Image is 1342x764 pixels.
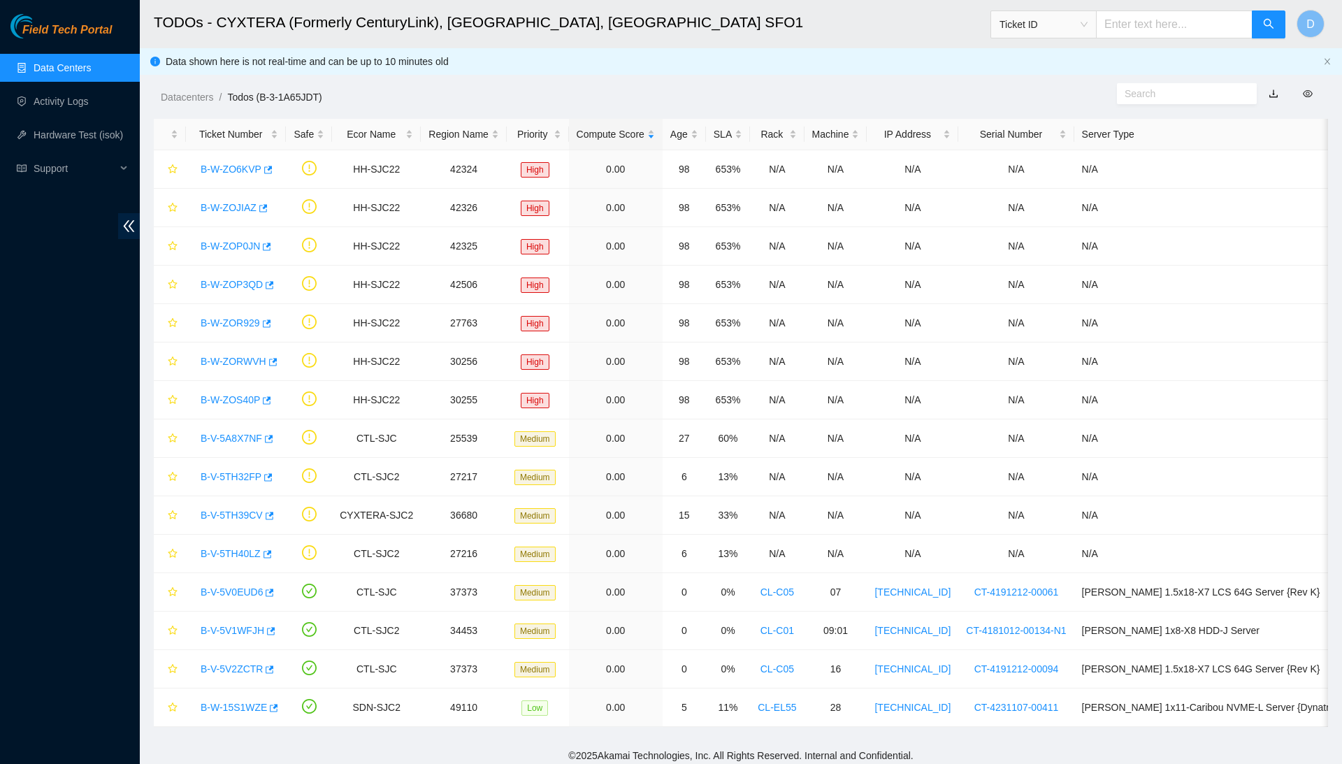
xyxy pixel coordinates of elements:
[161,312,178,334] button: star
[958,266,1074,304] td: N/A
[805,573,867,612] td: 07
[161,619,178,642] button: star
[1306,15,1315,33] span: D
[706,535,750,573] td: 13%
[867,343,958,381] td: N/A
[805,612,867,650] td: 09:01
[805,227,867,266] td: N/A
[1263,18,1274,31] span: search
[874,625,951,636] a: [TECHNICAL_ID]
[706,189,750,227] td: 653%
[1323,57,1332,66] button: close
[161,158,178,180] button: star
[867,419,958,458] td: N/A
[302,468,317,483] span: exclamation-circle
[161,389,178,411] button: star
[805,419,867,458] td: N/A
[168,395,178,406] span: star
[805,689,867,727] td: 28
[168,472,178,483] span: star
[161,696,178,719] button: star
[663,304,706,343] td: 98
[569,227,663,266] td: 0.00
[521,278,549,293] span: High
[805,458,867,496] td: N/A
[750,150,804,189] td: N/A
[706,381,750,419] td: 653%
[663,189,706,227] td: 98
[805,343,867,381] td: N/A
[201,164,261,175] a: B-W-ZO6KVP
[514,547,556,562] span: Medium
[332,573,421,612] td: CTL-SJC
[201,240,260,252] a: B-W-ZOP0JN
[663,343,706,381] td: 98
[421,343,507,381] td: 30256
[706,304,750,343] td: 653%
[706,227,750,266] td: 653%
[514,662,556,677] span: Medium
[706,266,750,304] td: 653%
[161,92,213,103] a: Datacenters
[332,419,421,458] td: CTL-SJC
[521,700,548,716] span: Low
[118,213,140,239] span: double-left
[521,239,549,254] span: High
[569,535,663,573] td: 0.00
[663,150,706,189] td: 98
[514,624,556,639] span: Medium
[805,304,867,343] td: N/A
[168,203,178,214] span: star
[168,280,178,291] span: star
[201,356,266,367] a: B-W-ZORWVH
[867,535,958,573] td: N/A
[874,702,951,713] a: [TECHNICAL_ID]
[958,227,1074,266] td: N/A
[421,419,507,458] td: 25539
[161,466,178,488] button: star
[34,154,116,182] span: Support
[805,496,867,535] td: N/A
[34,62,91,73] a: Data Centers
[706,650,750,689] td: 0%
[867,304,958,343] td: N/A
[706,419,750,458] td: 60%
[22,24,112,37] span: Field Tech Portal
[168,702,178,714] span: star
[201,625,264,636] a: B-V-5V1WFJH
[750,419,804,458] td: N/A
[750,304,804,343] td: N/A
[302,661,317,675] span: check-circle
[421,650,507,689] td: 37373
[302,507,317,521] span: exclamation-circle
[706,343,750,381] td: 653%
[421,189,507,227] td: 42326
[663,227,706,266] td: 98
[706,689,750,727] td: 11%
[569,573,663,612] td: 0.00
[1297,10,1325,38] button: D
[569,458,663,496] td: 0.00
[227,92,322,103] a: Todos (B-3-1A65JDT)
[1258,82,1289,105] button: download
[750,458,804,496] td: N/A
[569,419,663,458] td: 0.00
[421,496,507,535] td: 36680
[958,150,1074,189] td: N/A
[302,391,317,406] span: exclamation-circle
[805,535,867,573] td: N/A
[974,586,1059,598] a: CT-4191212-00061
[201,663,263,675] a: B-V-5V2ZCTR
[867,266,958,304] td: N/A
[332,227,421,266] td: HH-SJC22
[706,496,750,535] td: 33%
[663,496,706,535] td: 15
[521,316,549,331] span: High
[521,201,549,216] span: High
[867,496,958,535] td: N/A
[201,279,263,290] a: B-W-ZOP3QD
[302,199,317,214] span: exclamation-circle
[958,304,1074,343] td: N/A
[750,535,804,573] td: N/A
